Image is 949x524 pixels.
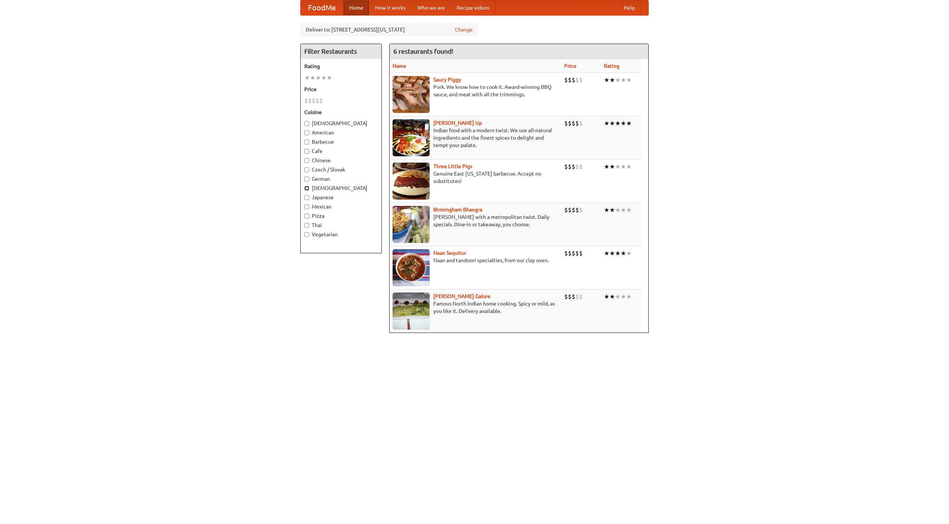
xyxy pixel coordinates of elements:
[315,97,319,105] li: $
[564,163,568,171] li: $
[433,163,472,169] b: Three Little Pigs
[575,76,579,84] li: $
[564,293,568,301] li: $
[604,63,619,69] a: Rating
[564,249,568,257] li: $
[579,293,583,301] li: $
[393,206,430,243] img: bhangra.jpg
[310,74,315,82] li: ★
[304,97,308,105] li: $
[304,120,378,127] label: [DEMOGRAPHIC_DATA]
[572,163,575,171] li: $
[300,23,478,36] div: Deliver to: [STREET_ADDRESS][US_STATE]
[304,74,310,82] li: ★
[393,170,558,185] p: Genuine East [US_STATE] barbecue. Accept no substitutes!
[621,293,626,301] li: ★
[308,97,312,105] li: $
[304,194,378,201] label: Japanese
[304,175,378,183] label: German
[609,76,615,84] li: ★
[455,26,473,33] a: Change
[304,86,378,93] h5: Price
[304,121,309,126] input: [DEMOGRAPHIC_DATA]
[604,293,609,301] li: ★
[304,204,309,209] input: Mexican
[304,186,309,191] input: [DEMOGRAPHIC_DATA]
[304,109,378,116] h5: Cuisine
[621,206,626,214] li: ★
[575,249,579,257] li: $
[626,119,632,127] li: ★
[304,177,309,181] input: German
[393,249,430,286] img: naansequitur.jpg
[564,119,568,127] li: $
[393,293,430,330] img: currygalore.jpg
[572,249,575,257] li: $
[604,206,609,214] li: ★
[568,206,572,214] li: $
[621,76,626,84] li: ★
[572,293,575,301] li: $
[304,63,378,70] h5: Rating
[575,293,579,301] li: $
[568,293,572,301] li: $
[393,257,558,264] p: Naan and tandoori specialties, from our clay oven.
[609,119,615,127] li: ★
[304,203,378,210] label: Mexican
[304,166,378,173] label: Czech / Slovak
[564,206,568,214] li: $
[621,163,626,171] li: ★
[615,249,621,257] li: ★
[604,249,609,257] li: ★
[321,74,327,82] li: ★
[621,249,626,257] li: ★
[393,213,558,228] p: [PERSON_NAME] with a metropolitan twist. Daily specials. Dine-in or takeaway, you choose.
[433,120,482,126] a: [PERSON_NAME] Up
[393,127,558,149] p: Indian food with a modern twist. We use all-natural ingredients and the finest spices to delight ...
[579,249,583,257] li: $
[604,119,609,127] li: ★
[579,76,583,84] li: $
[626,249,632,257] li: ★
[304,223,309,228] input: Thai
[301,0,343,15] a: FoodMe
[304,138,378,146] label: Barbecue
[304,129,378,136] label: American
[621,119,626,127] li: ★
[575,163,579,171] li: $
[433,293,490,299] a: [PERSON_NAME] Galore
[393,63,406,69] a: Name
[369,0,411,15] a: How it works
[304,149,309,154] input: Cafe
[564,76,568,84] li: $
[304,167,309,172] input: Czech / Slovak
[319,97,323,105] li: $
[304,195,309,200] input: Japanese
[572,206,575,214] li: $
[301,44,381,59] h4: Filter Restaurants
[393,48,453,55] ng-pluralize: 6 restaurants found!
[609,163,615,171] li: ★
[411,0,451,15] a: Who we are
[604,76,609,84] li: ★
[575,206,579,214] li: $
[609,206,615,214] li: ★
[304,140,309,144] input: Barbecue
[393,83,558,98] p: Pork. We know how to cook it. Award-winning BBQ sauce, and meat with all the trimmings.
[304,212,378,220] label: Pizza
[609,293,615,301] li: ★
[304,158,309,163] input: Chinese
[343,0,369,15] a: Home
[433,207,482,213] a: Birmingham Bhangra
[433,77,461,83] b: Saucy Piggy
[433,250,466,256] a: Naan Sequitur
[304,231,378,238] label: Vegetarian
[304,221,378,229] label: Thai
[568,119,572,127] li: $
[575,119,579,127] li: $
[304,214,309,218] input: Pizza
